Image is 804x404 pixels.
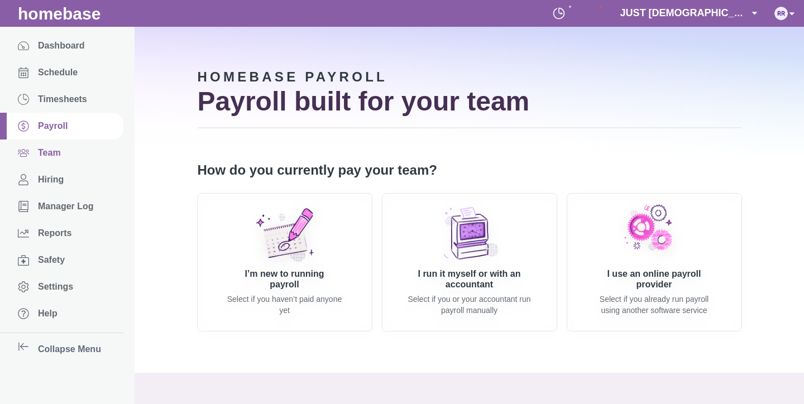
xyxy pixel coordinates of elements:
[245,269,324,289] span: I’m new to running payroll
[38,68,78,78] span: Schedule
[621,201,676,256] img: 2a18f38a4e946b703d32.svg
[600,295,709,314] span: Select if you already run payroll using another software service
[620,7,764,18] span: JUST [DEMOGRAPHIC_DATA]
[418,269,520,289] span: I run it myself or with an accountant
[38,228,71,238] span: Reports
[38,309,58,319] span: Help
[774,7,788,20] img: avatar
[38,344,101,354] span: Collapse Menu
[552,7,566,20] img: svg+xml;base64,PHN2ZyB4bWxucz0iaHR0cDovL3d3dy53My5vcmcvMjAwMC9zdmciIHdpZHRoPSIyNCIgaGVpZ2h0PSIyNC...
[436,201,503,268] img: bf620ba7358bef41e1bd.svg
[38,175,64,185] span: Hiring
[198,69,388,84] span: Homebase Payroll
[198,86,530,116] span: Payroll built for your team
[38,255,65,265] span: Safety
[607,269,701,289] span: I use an online payroll provider
[198,162,437,177] span: How do you currently pay your team?
[18,4,100,23] a: homebase
[38,282,73,292] span: Settings
[38,201,94,211] span: Manager Log
[38,121,68,131] span: Payroll
[251,201,318,268] img: 9ccd649e854d5fb1370a.svg
[38,41,85,51] span: Dashboard
[38,148,61,158] span: Team
[227,295,342,314] span: Select if you haven’t paid anyone yet
[408,295,530,314] span: Select if you or your accountant run payroll manually
[38,94,87,104] span: Timesheets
